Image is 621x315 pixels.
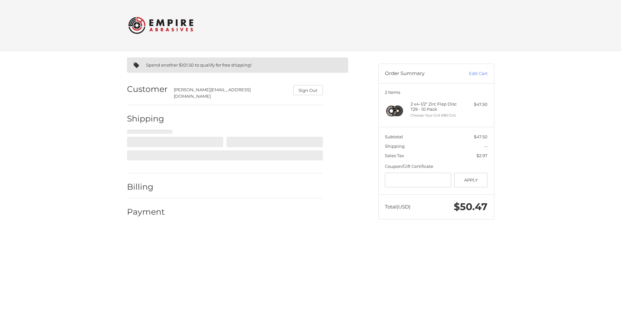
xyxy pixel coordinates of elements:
[484,144,488,149] span: --
[128,13,193,38] img: Empire Abrasives
[385,173,451,187] input: Gift Certificate or Coupon Code
[385,90,488,95] h3: 2 Items
[474,134,488,139] span: $47.50
[476,153,488,158] span: $2.97
[174,87,287,99] div: [PERSON_NAME][EMAIL_ADDRESS][DOMAIN_NAME]
[127,114,165,124] h2: Shipping
[385,153,404,158] span: Sales Tax
[293,85,323,95] button: Sign Out
[385,134,403,139] span: Subtotal
[127,182,165,192] h2: Billing
[385,70,455,77] h3: Order Summary
[127,84,168,94] h2: Customer
[385,144,405,149] span: Shipping
[454,173,488,187] button: Apply
[411,101,460,112] h4: 2 x 4-1/2" Zirc Flap Disc T29 - 10 Pack
[146,62,251,68] span: Spend another $101.50 to qualify for free shipping!
[385,163,488,170] div: Coupon/Gift Certificate
[455,70,488,77] a: Edit Cart
[385,204,411,210] span: Total (USD)
[411,113,460,118] li: Choose Your Grit #80 Grit
[127,207,165,217] h2: Payment
[462,101,488,108] div: $47.50
[454,201,488,213] span: $50.47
